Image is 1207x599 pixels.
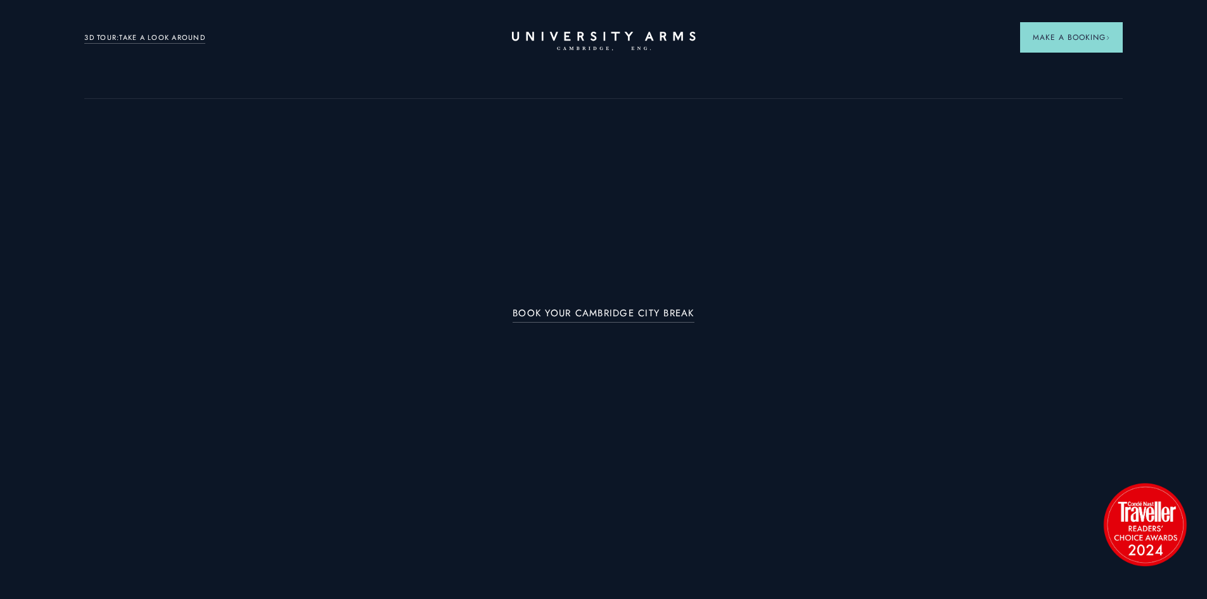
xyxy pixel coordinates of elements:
[512,32,696,51] a: Home
[1033,32,1110,43] span: Make a Booking
[1020,22,1123,53] button: Make a BookingArrow icon
[513,308,694,323] a: BOOK YOUR CAMBRIDGE CITY BREAK
[1097,477,1192,572] img: image-2524eff8f0c5d55edbf694693304c4387916dea5-1501x1501-png
[84,32,205,44] a: 3D TOUR:TAKE A LOOK AROUND
[1106,35,1110,40] img: Arrow icon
